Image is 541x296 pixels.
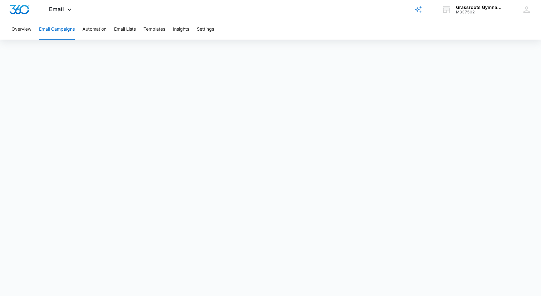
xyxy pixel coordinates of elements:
[12,19,31,40] button: Overview
[143,19,165,40] button: Templates
[39,19,75,40] button: Email Campaigns
[173,19,189,40] button: Insights
[82,19,106,40] button: Automation
[456,10,503,14] div: account id
[197,19,214,40] button: Settings
[49,6,64,12] span: Email
[114,19,136,40] button: Email Lists
[456,5,503,10] div: account name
